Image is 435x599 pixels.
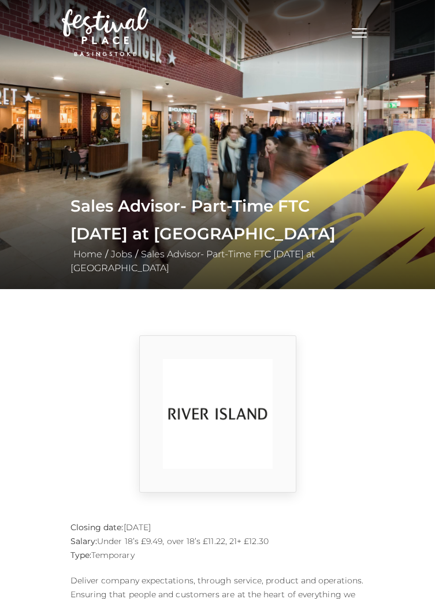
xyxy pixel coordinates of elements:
p: Under 18’s £9.49, over 18’s £11.22, 21+ £12.30 [70,534,365,548]
img: 9_1554823252_w6od.png [163,359,273,469]
a: Jobs [108,249,135,260]
a: Home [70,249,105,260]
p: [DATE] [70,520,365,534]
img: Festival Place Logo [62,8,148,56]
strong: Closing date: [70,522,124,533]
h1: Sales Advisor- Part-Time FTC [DATE] at [GEOGRAPHIC_DATA] [70,192,365,247]
a: Sales Advisor- Part-Time FTC [DATE] at [GEOGRAPHIC_DATA] [70,249,315,273]
strong: Type: [70,550,91,560]
div: / / [62,192,374,275]
strong: Salary: [70,536,98,546]
button: Toggle navigation [345,23,374,40]
p: Temporary [70,548,365,562]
